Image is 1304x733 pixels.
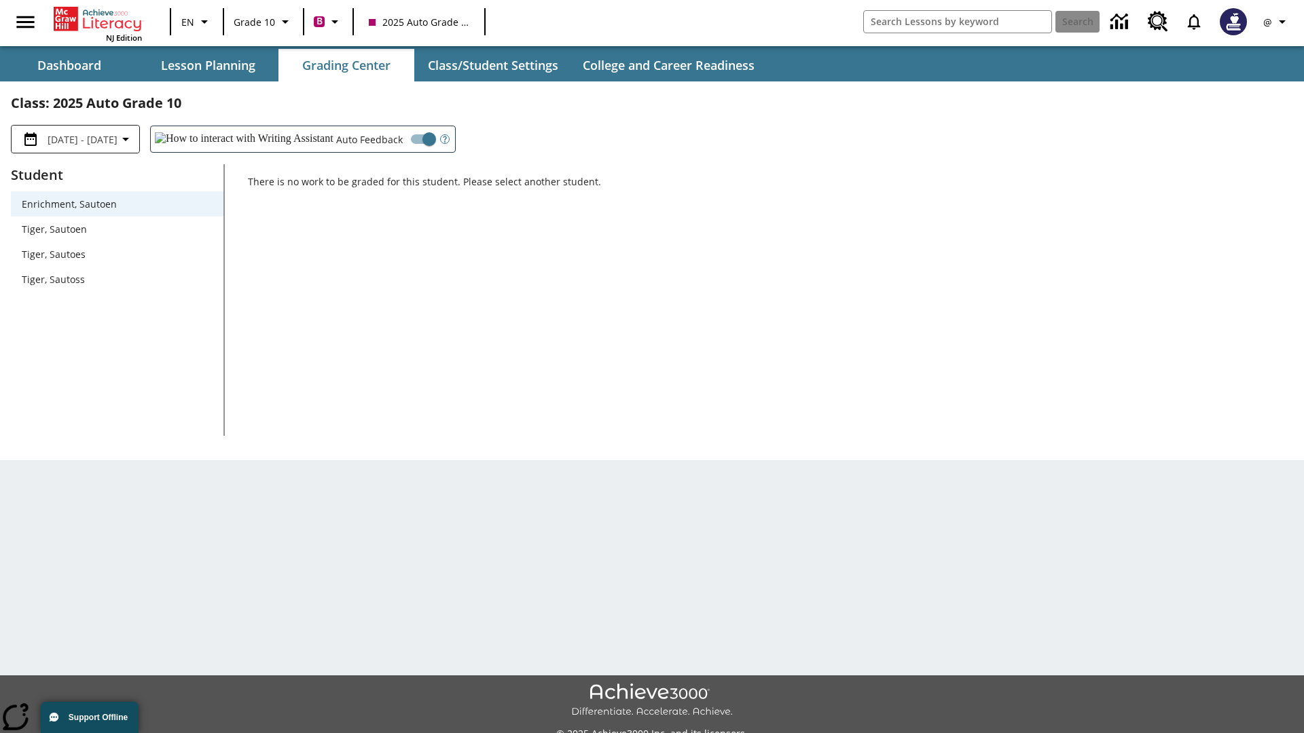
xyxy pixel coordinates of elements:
a: Home [54,5,142,33]
button: Select a new avatar [1212,4,1255,39]
button: Class/Student Settings [417,49,569,81]
button: Support Offline [41,702,139,733]
button: College and Career Readiness [572,49,765,81]
span: Support Offline [69,713,128,722]
div: Home [54,4,142,43]
a: Data Center [1102,3,1140,41]
span: [DATE] - [DATE] [48,132,117,147]
img: How to interact with Writing Assistant [155,132,333,146]
button: Language: EN, Select a language [175,10,219,34]
img: Avatar [1220,8,1247,35]
span: EN [181,15,194,29]
div: Enrichment, Sautoen [11,191,223,217]
input: search field [864,11,1051,33]
button: Dashboard [1,49,137,81]
span: 2025 Auto Grade 10 [369,15,469,29]
button: Profile/Settings [1255,10,1299,34]
button: Grade: Grade 10, Select a grade [228,10,299,34]
div: Tiger, Sautoes [11,242,223,267]
span: @ [1263,15,1272,29]
a: Notifications [1176,4,1212,39]
button: Open Help for Writing Assistant [435,126,455,152]
div: Tiger, Sautoss [11,267,223,292]
button: Select the date range menu item [17,131,134,147]
span: Grade 10 [234,15,275,29]
button: Boost Class color is violet red. Change class color [308,10,348,34]
img: Achieve3000 Differentiate Accelerate Achieve [571,683,733,718]
button: Open side menu [5,2,46,42]
div: Tiger, Sautoen [11,217,223,242]
button: Grading Center [278,49,414,81]
span: Auto Feedback [336,132,403,147]
a: Resource Center, Will open in new tab [1140,3,1176,40]
h2: Class : 2025 Auto Grade 10 [11,92,1293,114]
p: There is no work to be graded for this student. Please select another student. [248,175,1293,200]
span: Tiger, Sautoss [22,272,213,286]
span: NJ Edition [106,33,142,43]
p: Student [11,164,223,186]
svg: Collapse Date Range Filter [117,131,134,147]
button: Lesson Planning [140,49,276,81]
span: B [316,13,323,30]
span: Tiger, Sautoen [22,222,213,236]
span: Enrichment, Sautoen [22,197,213,211]
span: Tiger, Sautoes [22,247,213,261]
